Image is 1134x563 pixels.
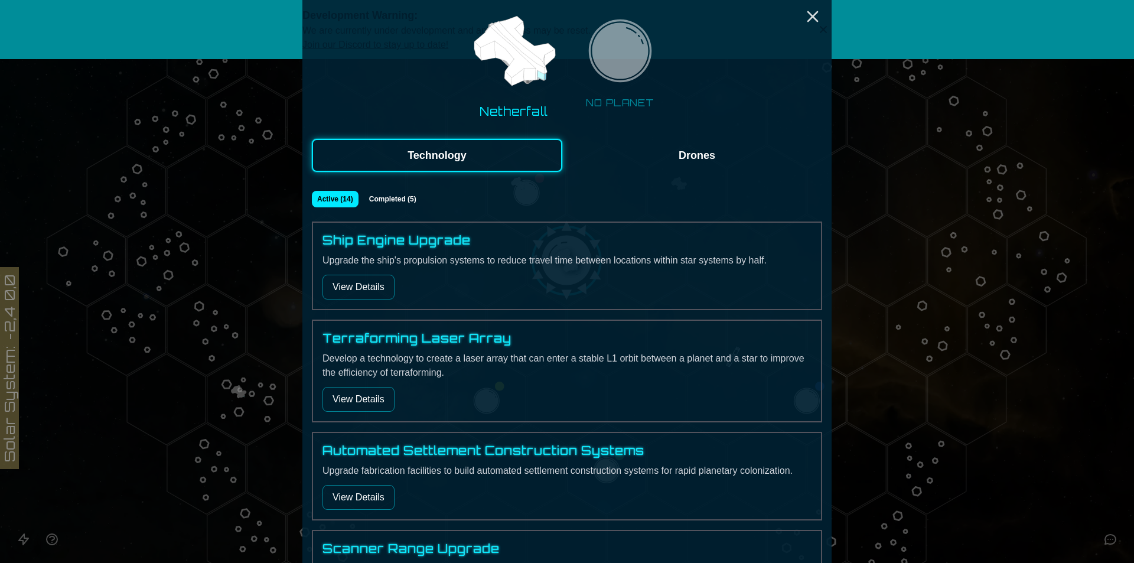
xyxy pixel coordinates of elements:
[363,191,422,207] button: Completed (5)
[322,464,812,478] p: Upgrade fabrication facilities to build automated settlement construction systems for rapid plane...
[468,6,559,97] img: Ship
[322,330,511,347] h4: Terraforming Laser Array
[322,541,500,557] h4: Scanner Range Upgrade
[322,387,395,412] button: View Details
[322,442,644,459] h4: Automated Settlement Construction Systems
[322,275,395,300] button: View Details
[458,1,569,125] button: Netherfall
[575,13,666,115] button: NO PLANET
[312,191,359,207] button: Active (14)
[322,253,812,268] p: Upgrade the ship's propulsion systems to reduce travel time between locations within star systems...
[312,139,562,172] button: Technology
[572,139,822,172] button: Drones
[803,7,822,26] button: Close
[322,232,471,249] h4: Ship Engine Upgrade
[322,352,812,380] p: Develop a technology to create a laser array that can enter a stable L1 orbit between a planet an...
[322,485,395,510] button: View Details
[583,17,657,92] img: Planet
